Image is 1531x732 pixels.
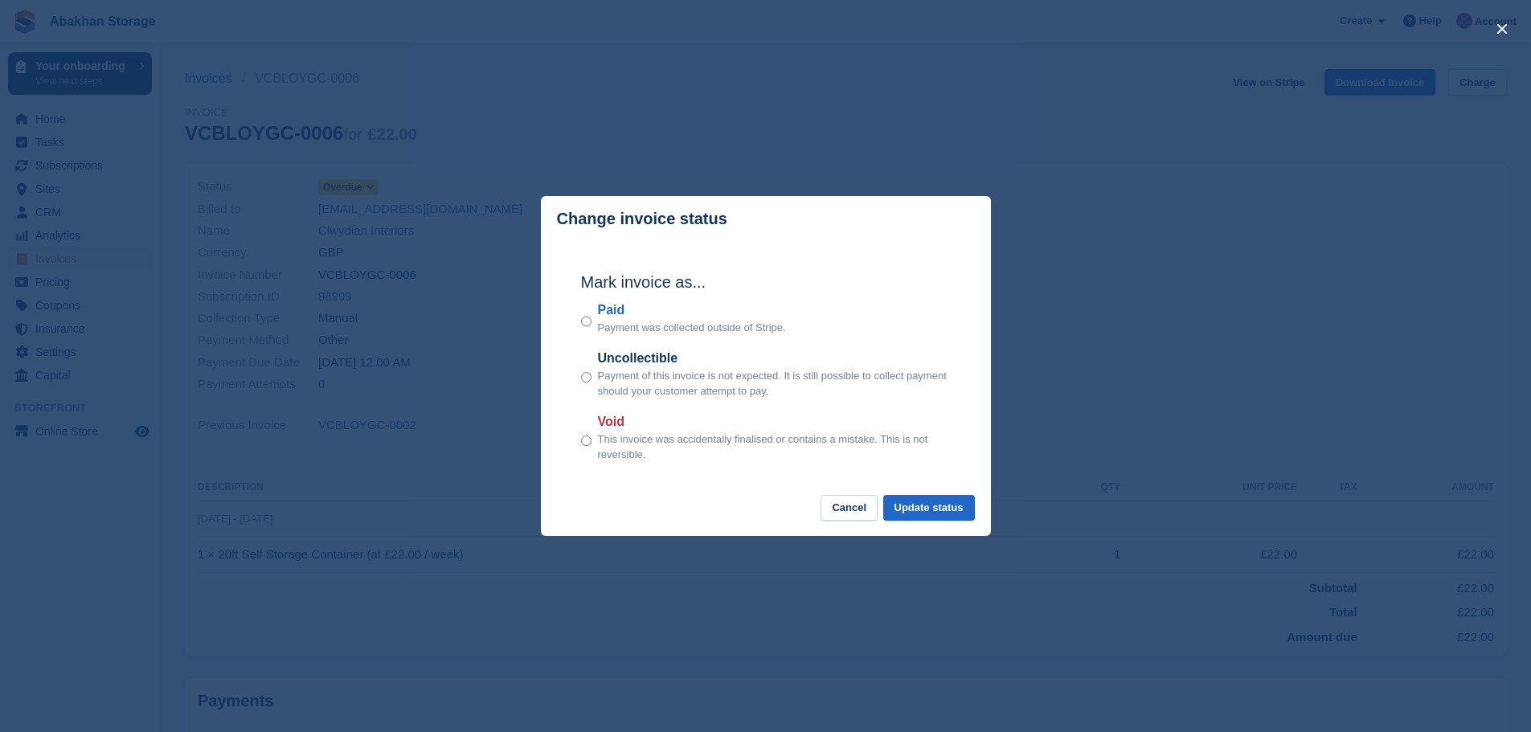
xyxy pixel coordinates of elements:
button: Update status [883,495,975,521]
button: close [1489,16,1515,42]
p: Payment was collected outside of Stripe. [598,320,786,336]
button: Cancel [821,495,878,521]
p: Payment of this invoice is not expected. It is still possible to collect payment should your cust... [598,368,951,399]
label: Void [598,412,951,431]
p: This invoice was accidentally finalised or contains a mistake. This is not reversible. [598,431,951,463]
p: Change invoice status [557,210,727,228]
label: Uncollectible [598,349,951,368]
h2: Mark invoice as... [581,270,951,294]
label: Paid [598,301,786,320]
